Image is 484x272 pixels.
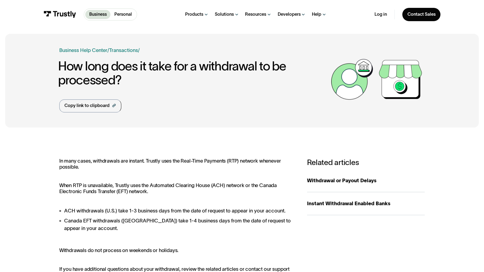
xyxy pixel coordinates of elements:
[59,182,295,194] p: When RTP is unavailable, Trustly uses the Automated Clearing House (ACH) network or the Canada El...
[407,11,436,17] div: Contact Sales
[307,192,425,215] a: Instant Withdrawal Enabled Banks
[307,200,425,207] div: Instant Withdrawal Enabled Banks
[59,207,295,215] li: ACH withdrawals (U.S.) take 1-3 business days from the date of request to appear in your account.
[215,11,234,17] div: Solutions
[64,102,110,109] div: Copy link to clipboard
[307,158,425,167] h3: Related articles
[312,11,321,17] div: Help
[185,11,203,17] div: Products
[245,11,266,17] div: Resources
[307,177,425,184] div: Withdrawal or Payout Delays
[59,217,295,232] li: Canada EFT withdrawals ([GEOGRAPHIC_DATA]) take 1-4 business days from the date of request to app...
[374,11,387,17] a: Log in
[307,169,425,192] a: Withdrawal or Payout Delays
[85,10,110,19] a: Business
[58,59,328,87] h1: How long does it take for a withdrawal to be processed?
[59,47,107,54] a: Business Help Center
[402,8,440,21] a: Contact Sales
[107,47,109,54] div: /
[89,11,107,18] p: Business
[110,10,136,19] a: Personal
[114,11,132,18] p: Personal
[59,99,121,112] a: Copy link to clipboard
[138,47,140,54] div: /
[59,158,295,170] p: In many cases, withdrawals are instant. Trustly uses the Real-Time Payments (RTP) network wheneve...
[278,11,301,17] div: Developers
[44,11,76,18] img: Trustly Logo
[109,47,138,53] a: Transactions
[59,247,295,253] p: Withdrawals do not process on weekends or holidays.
